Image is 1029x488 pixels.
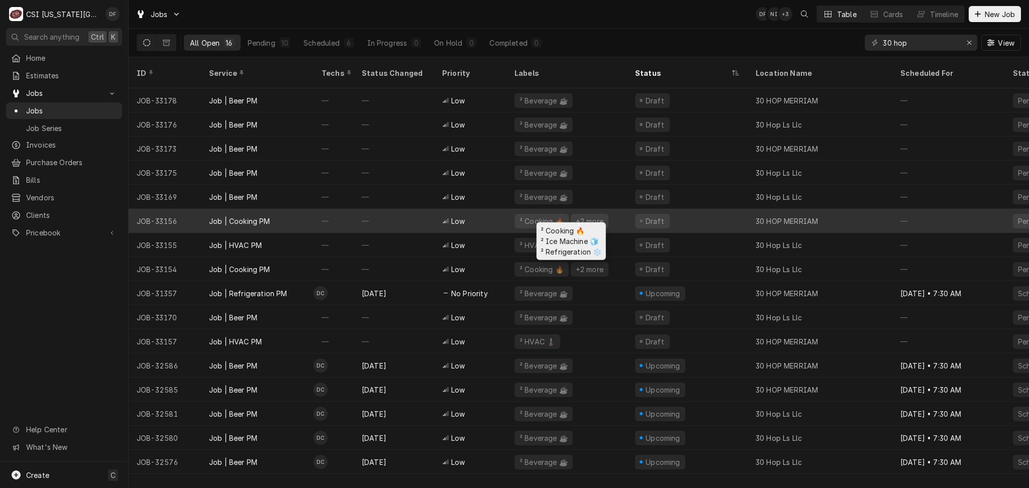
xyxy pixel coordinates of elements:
[981,35,1021,51] button: View
[645,385,682,395] div: Upcoming
[756,312,802,323] div: 30 Hop Ls Llc
[129,402,201,426] div: JOB-32581
[767,7,781,21] div: Nate Ingram's Avatar
[111,470,116,480] span: C
[314,88,354,112] div: —
[129,450,201,474] div: JOB-32576
[756,7,770,21] div: DF
[534,38,540,48] div: 0
[756,336,818,347] div: 30 HOP MERRIAM
[354,281,434,305] div: [DATE]
[451,360,465,371] span: Low
[209,144,257,154] div: Job | Beer PM
[354,209,434,233] div: —
[892,88,1005,112] div: —
[106,7,120,21] div: David Fannin's Avatar
[756,409,802,419] div: 30 Hop Ls Llc
[209,385,257,395] div: Job | Beer PM
[314,305,354,329] div: —
[129,353,201,378] div: JOB-32586
[451,240,465,251] span: Low
[892,209,1005,233] div: —
[129,257,201,281] div: JOB-33154
[892,257,1005,281] div: —
[314,407,328,421] div: Damon Cantu's Avatar
[767,7,781,21] div: NI
[442,68,496,78] div: Priority
[26,227,102,238] span: Pricebook
[354,378,434,402] div: [DATE]
[644,312,666,323] div: Draft
[519,264,565,275] div: ² Cooking 🔥
[132,6,185,23] a: Go to Jobs
[519,409,569,419] div: ² Beverage ☕️
[451,409,465,419] span: Low
[209,240,262,251] div: Job | HVAC PM
[209,119,257,130] div: Job | Beer PM
[209,264,270,275] div: Job | Cooking PM
[209,288,287,299] div: Job | Refrigeration PM
[129,378,201,402] div: JOB-32585
[575,216,604,226] div: +2 more
[451,433,465,443] span: Low
[6,67,122,84] a: Estimates
[24,32,79,42] span: Search anything
[451,385,465,395] span: Low
[451,336,465,347] span: Low
[930,9,958,20] div: Timeline
[756,168,802,178] div: 30 Hop Ls Llc
[6,439,122,455] a: Go to What's New
[6,120,122,137] a: Job Series
[106,7,120,21] div: DF
[645,433,682,443] div: Upcoming
[644,119,666,130] div: Draft
[129,137,201,161] div: JOB-33173
[354,257,434,281] div: —
[996,38,1016,48] span: View
[837,9,857,20] div: Table
[354,426,434,450] div: [DATE]
[756,7,770,21] div: David Fannin's Avatar
[635,68,730,78] div: Status
[892,161,1005,185] div: —
[129,185,201,209] div: JOB-33169
[26,123,117,134] span: Job Series
[6,207,122,223] a: Clients
[26,53,117,63] span: Home
[892,185,1005,209] div: —
[314,431,328,445] div: Damon Cantu's Avatar
[190,38,220,48] div: All Open
[314,209,354,233] div: —
[6,102,122,119] a: Jobs
[644,240,666,251] div: Draft
[314,112,354,137] div: —
[892,329,1005,353] div: —
[9,7,23,21] div: C
[519,168,569,178] div: ² Beverage ☕️
[756,95,818,106] div: 30 HOP MERRIAM
[314,455,328,469] div: DC
[644,264,666,275] div: Draft
[6,172,122,188] a: Bills
[26,157,117,168] span: Purchase Orders
[645,288,682,299] div: Upcoming
[468,38,474,48] div: 0
[354,450,434,474] div: [DATE]
[537,222,606,260] div: ² Cooking 🔥 ² Ice Machine 🧊 ² Refrigeration ❄️
[756,288,818,299] div: 30 HOP MERRIAM
[451,312,465,323] span: Low
[314,286,328,300] div: DC
[209,336,262,347] div: Job | HVAC PM
[209,433,257,443] div: Job | Beer PM
[26,70,117,81] span: Estimates
[900,68,995,78] div: Scheduled For
[314,383,328,397] div: Damon Cantu's Avatar
[756,119,802,130] div: 30 Hop Ls Llc
[209,457,257,467] div: Job | Beer PM
[489,38,527,48] div: Completed
[129,329,201,353] div: JOB-33157
[314,329,354,353] div: —
[314,137,354,161] div: —
[892,402,1005,426] div: [DATE] • 7:30 AM
[519,457,569,467] div: ² Beverage ☕️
